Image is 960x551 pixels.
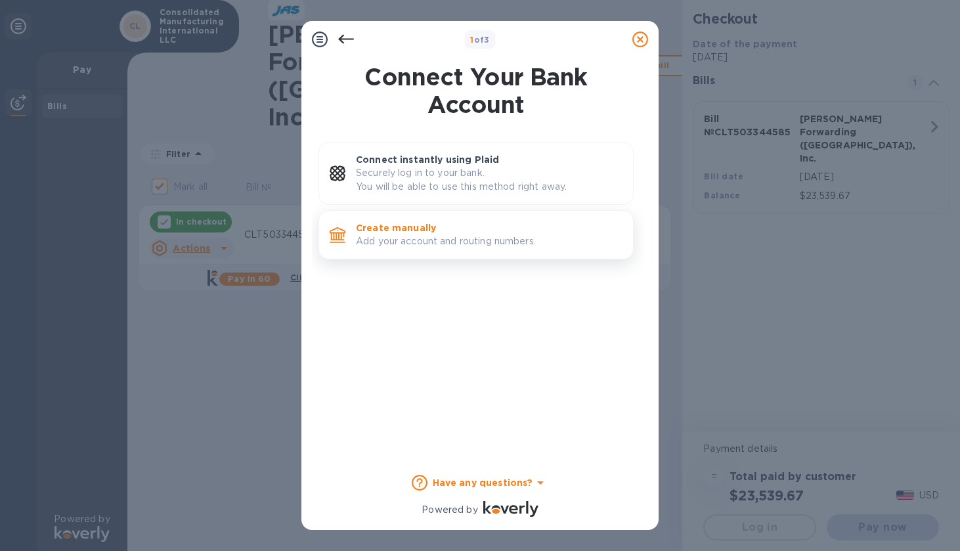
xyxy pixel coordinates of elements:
[356,234,622,248] p: Add your account and routing numbers.
[483,501,538,517] img: Logo
[433,477,533,488] b: Have any questions?
[470,35,490,45] b: of 3
[313,63,639,118] h1: Connect Your Bank Account
[356,166,622,194] p: Securely log in to your bank. You will be able to use this method right away.
[422,503,477,517] p: Powered by
[356,221,622,234] p: Create manually
[356,153,622,166] p: Connect instantly using Plaid
[470,35,473,45] span: 1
